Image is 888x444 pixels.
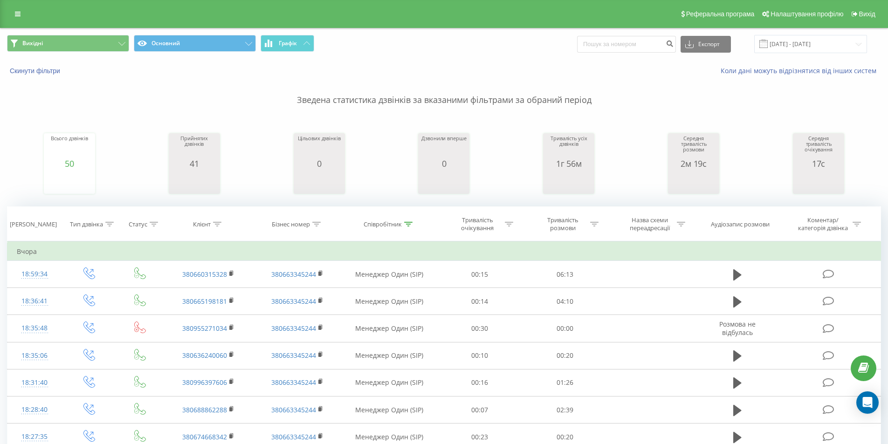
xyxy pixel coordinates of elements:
[17,347,53,365] div: 18:35:06
[7,75,881,106] p: Зведена статистика дзвінків за вказаними фільтрами за обраний період
[10,220,57,228] div: [PERSON_NAME]
[182,405,227,414] a: 380688862288
[279,40,297,47] span: Графік
[342,315,437,342] td: Менеджер Один (SIP)
[437,261,523,288] td: 00:15
[7,242,881,261] td: Вчора
[17,319,53,337] div: 18:35:48
[681,36,731,53] button: Експорт
[721,66,881,75] a: Коли дані можуть відрізнятися вiд інших систем
[171,159,218,168] div: 41
[523,261,608,288] td: 06:13
[686,10,755,18] span: Реферальна програма
[719,320,756,337] span: Розмова не відбулась
[7,67,65,75] button: Скинути фільтри
[298,136,341,159] div: Цільових дзвінків
[523,315,608,342] td: 00:00
[261,35,314,52] button: Графік
[134,35,256,52] button: Основний
[22,40,43,47] span: Вихідні
[342,342,437,369] td: Менеджер Один (SIP)
[17,265,53,283] div: 18:59:34
[545,136,592,159] div: Тривалість усіх дзвінків
[859,10,875,18] span: Вихід
[342,369,437,396] td: Менеджер Один (SIP)
[670,159,717,168] div: 2м 19с
[182,324,227,333] a: 380955271034
[271,378,316,387] a: 380663345244
[271,270,316,279] a: 380663345244
[342,261,437,288] td: Менеджер Один (SIP)
[577,36,676,53] input: Пошук за номером
[796,216,850,232] div: Коментар/категорія дзвінка
[182,297,227,306] a: 380665198181
[182,378,227,387] a: 380996397606
[523,396,608,424] td: 02:39
[421,159,466,168] div: 0
[453,216,503,232] div: Тривалість очікування
[437,396,523,424] td: 00:07
[17,401,53,419] div: 18:28:40
[342,288,437,315] td: Менеджер Один (SIP)
[271,405,316,414] a: 380663345244
[271,351,316,360] a: 380663345244
[670,136,717,159] div: Середня тривалість розмови
[523,288,608,315] td: 04:10
[272,220,310,228] div: Бізнес номер
[182,432,227,441] a: 380674668342
[523,369,608,396] td: 01:26
[51,136,88,159] div: Всього дзвінків
[625,216,675,232] div: Назва схеми переадресації
[437,315,523,342] td: 00:30
[17,374,53,392] div: 18:31:40
[17,292,53,310] div: 18:36:41
[182,270,227,279] a: 380660315328
[421,136,466,159] div: Дзвонили вперше
[129,220,147,228] div: Статус
[7,35,129,52] button: Вихідні
[271,297,316,306] a: 380663345244
[795,159,842,168] div: 17с
[538,216,588,232] div: Тривалість розмови
[271,324,316,333] a: 380663345244
[523,342,608,369] td: 00:20
[171,136,218,159] div: Прийнятих дзвінків
[271,432,316,441] a: 380663345244
[795,136,842,159] div: Середня тривалість очікування
[545,159,592,168] div: 1г 56м
[70,220,103,228] div: Тип дзвінка
[298,159,341,168] div: 0
[771,10,843,18] span: Налаштування профілю
[182,351,227,360] a: 380636240060
[342,396,437,424] td: Менеджер Один (SIP)
[856,391,879,414] div: Open Intercom Messenger
[437,288,523,315] td: 00:14
[51,159,88,168] div: 50
[711,220,770,228] div: Аудіозапис розмови
[437,342,523,369] td: 00:10
[193,220,211,228] div: Клієнт
[437,369,523,396] td: 00:16
[364,220,402,228] div: Співробітник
